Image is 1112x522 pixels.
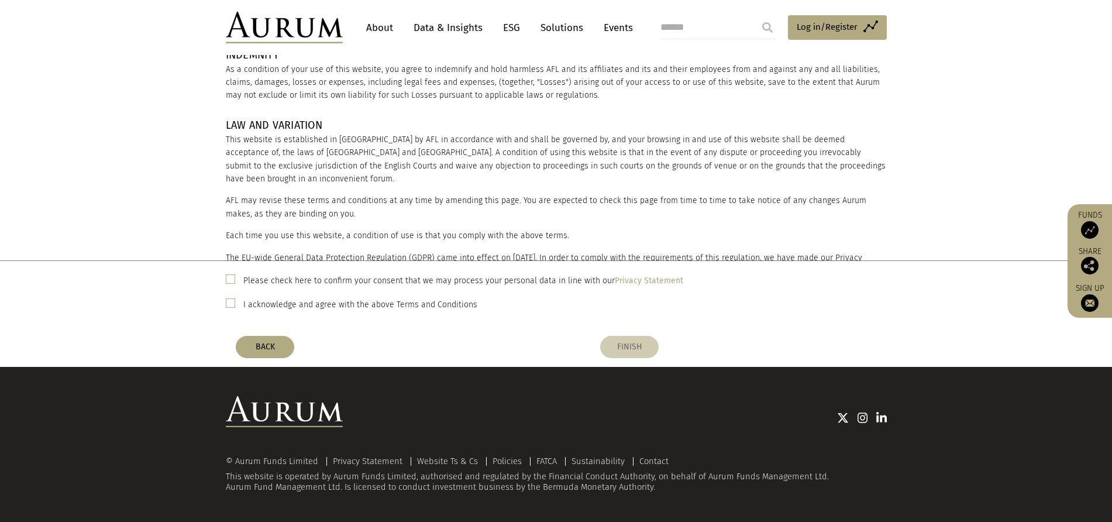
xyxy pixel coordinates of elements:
a: Privacy Statement [333,456,402,466]
a: Data & Insights [408,17,488,39]
p: Each time you use this website, a condition of use is that you comply with the above terms. [226,229,887,242]
label: Please check here to confirm your consent that we may process your personal data in line with our [243,274,683,288]
button: FINISH [600,336,659,358]
p: This website is established in [GEOGRAPHIC_DATA] by AFL in accordance with and shall be governed ... [226,133,887,186]
img: Access Funds [1081,221,1099,239]
div: © Aurum Funds Limited [226,457,324,466]
img: Aurum Logo [226,396,343,428]
a: Contact [639,456,669,466]
a: Events [598,17,633,39]
a: Sign up [1073,283,1106,312]
img: Instagram icon [858,412,868,424]
div: Share [1073,248,1106,274]
img: Aurum [226,12,343,43]
p: AFL may revise these terms and conditions at any time by amending this page. You are expected to ... [226,194,887,221]
a: Sustainability [572,456,625,466]
h4: INDEMNITY [226,50,887,60]
a: Privacy Statement [615,276,683,286]
img: Twitter icon [837,412,849,424]
a: Website Ts & Cs [417,456,478,466]
div: This website is operated by Aurum Funds Limited, authorised and regulated by the Financial Conduc... [226,456,887,492]
img: Linkedin icon [876,412,887,424]
input: Submit [756,16,779,39]
img: Share this post [1081,257,1099,274]
img: Sign up to our newsletter [1081,294,1099,312]
span: Log in/Register [797,20,858,34]
p: The EU-wide General Data Protection Regulation (GDPR) came into effect on [DATE]. In order to com... [226,252,887,291]
p: As a condition of your use of this website, you agree to indemnify and hold harmless AFL and its ... [226,63,887,102]
a: About [360,17,399,39]
a: Log in/Register [788,15,887,40]
a: Solutions [535,17,589,39]
a: ESG [497,17,526,39]
label: I acknowledge and agree with the above Terms and Conditions [243,298,477,312]
button: BACK [236,336,294,358]
a: Funds [1073,210,1106,239]
a: FATCA [536,456,557,466]
a: Policies [493,456,522,466]
h4: LAW AND VARIATION [226,120,887,130]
